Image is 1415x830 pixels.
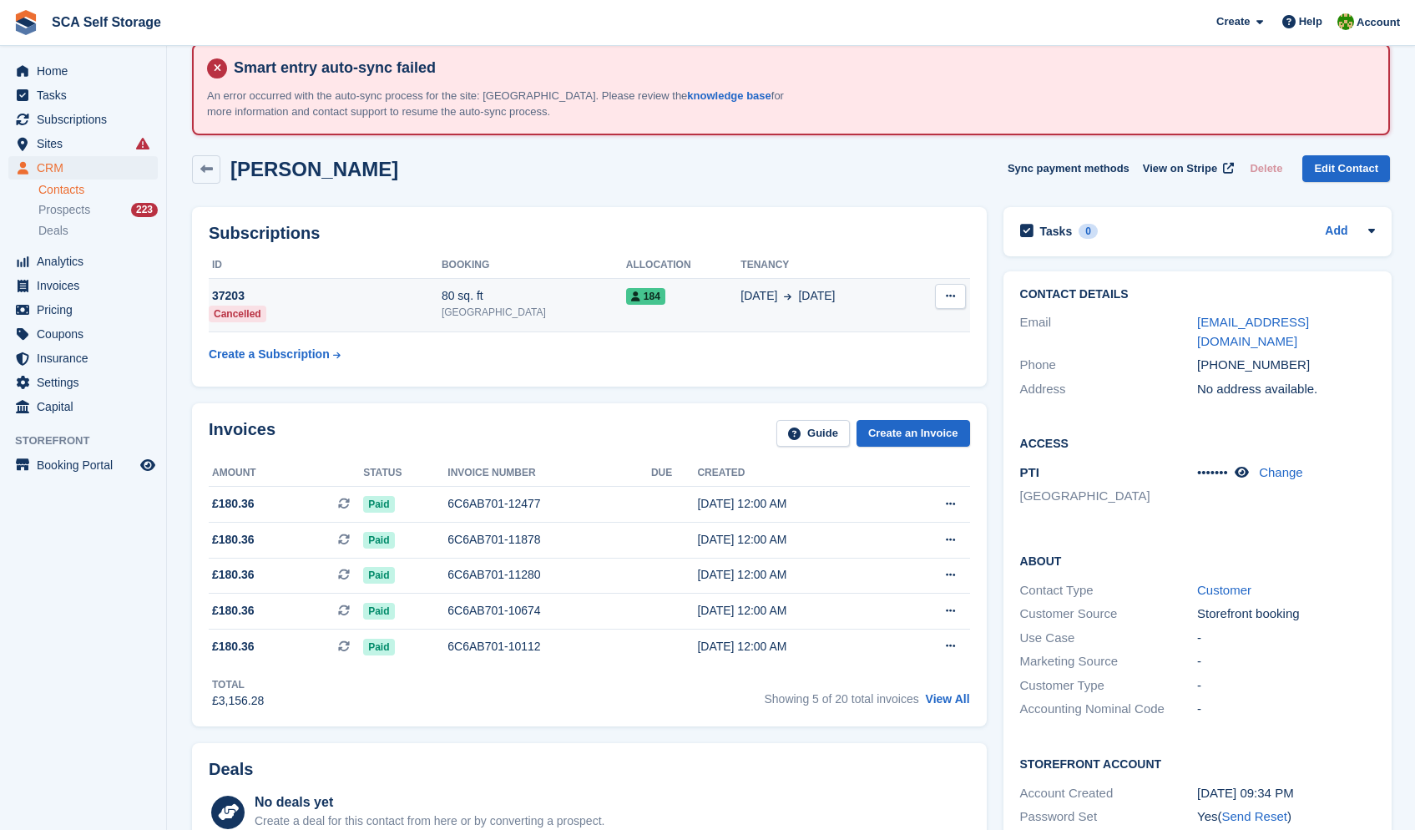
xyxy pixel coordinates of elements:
span: Create [1216,13,1250,30]
img: stora-icon-8386f47178a22dfd0bd8f6a31ec36ba5ce8667c1dd55bd0f319d3a0aa187defe.svg [13,10,38,35]
a: Add [1325,222,1347,241]
th: Allocation [626,252,741,279]
span: View on Stripe [1143,160,1217,177]
img: Sam Chapman [1337,13,1354,30]
div: Accounting Nominal Code [1020,700,1198,719]
div: [GEOGRAPHIC_DATA] [442,305,626,320]
a: menu [8,322,158,346]
div: - [1197,700,1375,719]
span: 184 [626,288,665,305]
span: Paid [363,639,394,655]
span: Coupons [37,322,137,346]
span: CRM [37,156,137,180]
a: menu [8,453,158,477]
span: Showing 5 of 20 total invoices [764,692,918,706]
a: menu [8,250,158,273]
div: 6C6AB701-12477 [447,495,651,513]
a: menu [8,347,158,370]
span: Booking Portal [37,453,137,477]
div: Total [212,677,264,692]
div: Use Case [1020,629,1198,648]
button: Delete [1243,155,1289,183]
a: menu [8,108,158,131]
span: Paid [363,532,394,549]
a: Customer [1197,583,1251,597]
span: ••••••• [1197,465,1228,479]
div: Storefront booking [1197,605,1375,624]
a: Send Reset [1222,809,1287,823]
p: An error occurred with the auto-sync process for the site: [GEOGRAPHIC_DATA]. Please review the f... [207,88,791,120]
a: Prospects 223 [38,201,158,219]
span: ( ) [1218,809,1291,823]
div: 6C6AB701-10112 [447,638,651,655]
a: Create an Invoice [857,420,970,448]
span: Prospects [38,202,90,218]
button: Sync payment methods [1008,155,1129,183]
div: Customer Source [1020,605,1198,624]
th: Invoice number [447,460,651,487]
div: - [1197,652,1375,671]
div: [PHONE_NUMBER] [1197,356,1375,375]
th: Status [363,460,447,487]
a: menu [8,156,158,180]
div: Create a deal for this contact from here or by converting a prospect. [255,812,604,830]
div: 6C6AB701-10674 [447,602,651,620]
span: Paid [363,567,394,584]
th: Amount [209,460,363,487]
span: [DATE] [740,287,777,305]
div: Customer Type [1020,676,1198,696]
a: menu [8,59,158,83]
span: Help [1299,13,1322,30]
a: Guide [776,420,850,448]
span: Sites [37,132,137,155]
div: Account Created [1020,784,1198,803]
div: Create a Subscription [209,346,330,363]
div: 37203 [209,287,442,305]
span: Pricing [37,298,137,321]
th: Tenancy [740,252,907,279]
a: menu [8,395,158,418]
h2: Subscriptions [209,224,970,243]
th: Booking [442,252,626,279]
a: [EMAIL_ADDRESS][DOMAIN_NAME] [1197,315,1309,348]
span: Paid [363,496,394,513]
a: menu [8,274,158,297]
a: SCA Self Storage [45,8,168,36]
li: [GEOGRAPHIC_DATA] [1020,487,1198,506]
div: No address available. [1197,380,1375,399]
div: 223 [131,203,158,217]
div: Yes [1197,807,1375,827]
a: menu [8,371,158,394]
h2: Storefront Account [1020,755,1375,772]
h2: Deals [209,760,253,779]
div: £3,156.28 [212,692,264,710]
h2: Tasks [1040,224,1073,239]
a: Preview store [138,455,158,475]
div: No deals yet [255,792,604,812]
th: ID [209,252,442,279]
h2: [PERSON_NAME] [230,158,398,180]
a: menu [8,84,158,107]
span: £180.36 [212,531,255,549]
span: Invoices [37,274,137,297]
a: View on Stripe [1136,155,1237,183]
th: Due [651,460,697,487]
div: [DATE] 12:00 AM [697,638,892,655]
span: Analytics [37,250,137,273]
h4: Smart entry auto-sync failed [227,58,1375,78]
a: Change [1259,465,1303,479]
div: Phone [1020,356,1198,375]
h2: Contact Details [1020,288,1375,301]
span: Insurance [37,347,137,370]
a: menu [8,132,158,155]
div: [DATE] 09:34 PM [1197,784,1375,803]
div: Cancelled [209,306,266,322]
span: £180.36 [212,495,255,513]
span: Paid [363,603,394,620]
a: Create a Subscription [209,339,341,370]
h2: Access [1020,434,1375,451]
div: [DATE] 12:00 AM [697,602,892,620]
div: 0 [1079,224,1098,239]
a: Edit Contact [1302,155,1390,183]
th: Created [697,460,892,487]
